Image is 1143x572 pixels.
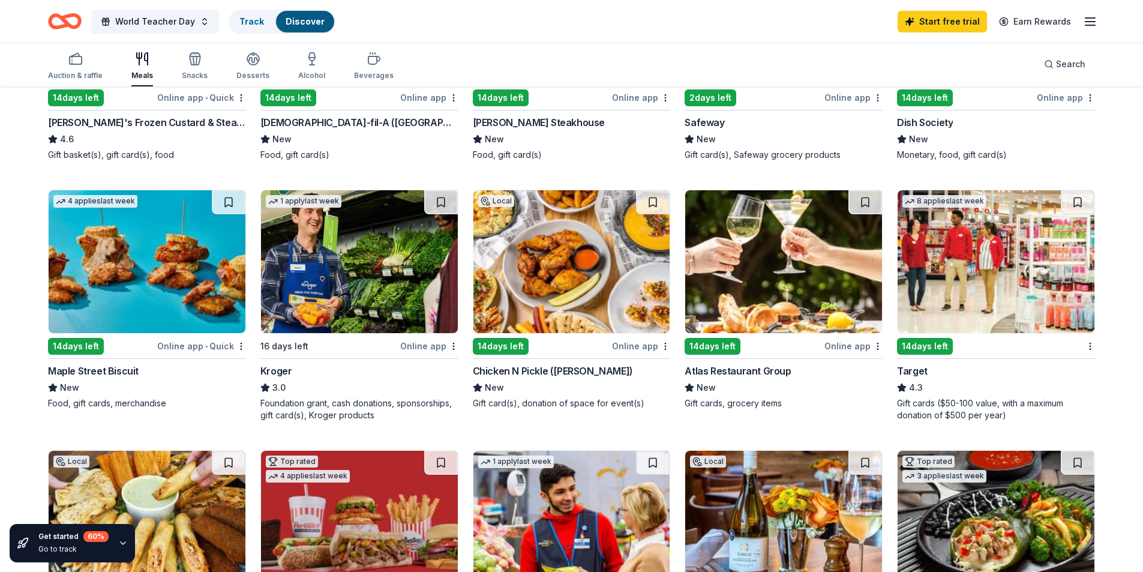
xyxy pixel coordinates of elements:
[1056,57,1085,71] span: Search
[685,397,883,409] div: Gift cards, grocery items
[229,10,335,34] button: TrackDiscover
[473,338,529,355] div: 14 days left
[205,342,208,351] span: •
[685,190,882,333] img: Image for Atlas Restaurant Group
[697,381,716,395] span: New
[286,16,325,26] a: Discover
[115,14,195,29] span: World Teacher Day
[131,71,153,80] div: Meals
[239,16,264,26] a: Track
[897,149,1095,161] div: Monetary, food, gift card(s)
[266,195,341,208] div: 1 apply last week
[182,71,208,80] div: Snacks
[685,115,724,130] div: Safeway
[260,397,458,421] div: Foundation grant, cash donations, sponsorships, gift card(s), Kroger products
[182,47,208,86] button: Snacks
[897,397,1095,421] div: Gift cards ($50-100 value, with a maximum donation of $500 per year)
[261,190,458,333] img: Image for Kroger
[260,149,458,161] div: Food, gift card(s)
[473,190,670,333] img: Image for Chicken N Pickle (Webster)
[897,364,928,378] div: Target
[1037,90,1095,105] div: Online app
[157,90,246,105] div: Online app Quick
[902,195,986,208] div: 8 applies last week
[473,397,671,409] div: Gift card(s), donation of space for event(s)
[260,115,458,130] div: [DEMOGRAPHIC_DATA]-fil-A ([GEOGRAPHIC_DATA])
[824,339,883,354] div: Online app
[400,339,458,354] div: Online app
[690,456,726,468] div: Local
[902,456,955,468] div: Top rated
[48,149,246,161] div: Gift basket(s), gift card(s), food
[897,115,953,130] div: Dish Society
[298,71,325,80] div: Alcohol
[272,381,286,395] span: 3.0
[897,190,1095,421] a: Image for Target8 applieslast week14days leftTarget4.3Gift cards ($50-100 value, with a maximum d...
[685,190,883,409] a: Image for Atlas Restaurant Group14days leftOnline appAtlas Restaurant GroupNewGift cards, grocery...
[1034,52,1095,76] button: Search
[48,115,246,130] div: [PERSON_NAME]'s Frozen Custard & Steakburgers
[266,470,350,483] div: 4 applies last week
[478,456,554,468] div: 1 apply last week
[205,93,208,103] span: •
[48,89,104,106] div: 14 days left
[53,456,89,468] div: Local
[992,11,1078,32] a: Earn Rewards
[400,90,458,105] div: Online app
[824,90,883,105] div: Online app
[612,339,670,354] div: Online app
[898,11,987,32] a: Start free trial
[685,149,883,161] div: Gift card(s), Safeway grocery products
[897,338,953,355] div: 14 days left
[473,89,529,106] div: 14 days left
[91,10,219,34] button: World Teacher Day
[473,364,633,378] div: Chicken N Pickle ([PERSON_NAME])
[485,132,504,146] span: New
[473,115,605,130] div: [PERSON_NAME] Steakhouse
[478,195,514,207] div: Local
[897,89,953,106] div: 14 days left
[354,47,394,86] button: Beverages
[898,190,1094,333] img: Image for Target
[902,470,986,483] div: 3 applies last week
[60,381,79,395] span: New
[685,89,736,106] div: 2 days left
[909,132,928,146] span: New
[260,364,292,378] div: Kroger
[236,71,269,80] div: Desserts
[48,7,82,35] a: Home
[38,531,109,542] div: Get started
[53,195,137,208] div: 4 applies last week
[60,132,74,146] span: 4.6
[48,190,246,409] a: Image for Maple Street Biscuit4 applieslast week14days leftOnline app•QuickMaple Street BiscuitNe...
[49,190,245,333] img: Image for Maple Street Biscuit
[473,149,671,161] div: Food, gift card(s)
[260,89,316,106] div: 14 days left
[298,47,325,86] button: Alcohol
[685,338,740,355] div: 14 days left
[48,71,103,80] div: Auction & raffle
[260,190,458,421] a: Image for Kroger1 applylast week16 days leftOnline appKroger3.0Foundation grant, cash donations, ...
[131,47,153,86] button: Meals
[236,47,269,86] button: Desserts
[260,339,308,354] div: 16 days left
[48,397,246,409] div: Food, gift cards, merchandise
[473,190,671,409] a: Image for Chicken N Pickle (Webster)Local14days leftOnline appChicken N Pickle ([PERSON_NAME])New...
[266,456,318,468] div: Top rated
[612,90,670,105] div: Online app
[272,132,292,146] span: New
[83,531,109,542] div: 60 %
[354,71,394,80] div: Beverages
[48,364,139,378] div: Maple Street Biscuit
[909,381,923,395] span: 4.3
[685,364,791,378] div: Atlas Restaurant Group
[697,132,716,146] span: New
[48,338,104,355] div: 14 days left
[485,381,504,395] span: New
[38,544,109,554] div: Go to track
[157,339,246,354] div: Online app Quick
[48,47,103,86] button: Auction & raffle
